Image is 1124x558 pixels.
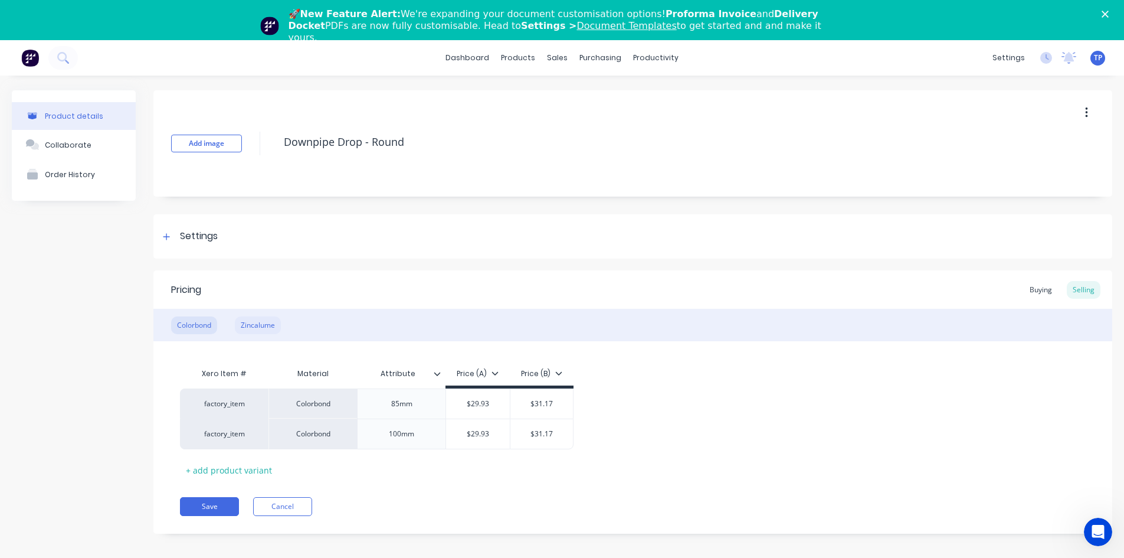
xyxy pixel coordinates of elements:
button: Cancel [253,497,312,516]
div: Colorbond [268,419,357,449]
div: $31.17 [510,419,574,449]
div: Zincalume [235,316,281,334]
img: Factory [21,49,39,67]
div: Colorbond [268,389,357,419]
button: Save [180,497,239,516]
div: Close [1102,11,1113,18]
div: Price (A) [457,368,499,379]
div: products [495,49,541,67]
button: Collaborate [12,130,136,159]
button: Order History [12,159,136,189]
button: Add image [171,135,242,152]
a: dashboard [440,49,495,67]
div: Selling [1067,281,1100,299]
b: New Feature Alert: [300,8,401,19]
div: settings [987,49,1031,67]
div: + add product variant [180,461,278,479]
div: 🚀 We're expanding your document customisation options! and PDFs are now fully customisable. Head ... [289,8,846,44]
span: TP [1094,53,1102,63]
div: Xero Item # [180,362,268,386]
div: Product details [45,112,103,120]
div: Collaborate [45,141,91,149]
b: Delivery Docket [289,8,818,31]
div: Price (B) [521,368,562,379]
div: factory_item [192,429,257,439]
div: Attribute [357,362,445,386]
div: 100mm [372,426,431,442]
div: $29.93 [446,419,510,449]
div: purchasing [574,49,627,67]
div: 85mm [372,396,431,412]
div: Order History [45,170,95,179]
div: factory_itemColorbond85mm$29.93$31.17 [180,389,574,419]
a: Document Templates [576,20,676,31]
div: factory_item [192,399,257,409]
div: $31.17 [510,389,574,419]
textarea: Downpipe Drop - Round [278,128,1017,156]
div: Buying [1024,281,1058,299]
b: Settings > [521,20,677,31]
div: $29.93 [446,389,510,419]
div: Attribute [357,359,438,389]
b: Proforma Invoice [666,8,756,19]
iframe: Intercom live chat [1084,518,1112,546]
div: sales [541,49,574,67]
div: Material [268,362,357,386]
img: Profile image for Team [260,17,279,35]
div: Settings [180,229,218,244]
div: Pricing [171,283,201,297]
div: factory_itemColorbond100mm$29.93$31.17 [180,419,574,449]
div: productivity [627,49,684,67]
button: Product details [12,102,136,130]
div: Colorbond [171,316,217,334]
